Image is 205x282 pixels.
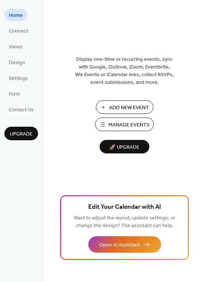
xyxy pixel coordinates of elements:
[100,140,149,153] button: 🚀 Upgrade
[9,27,28,35] span: Connect
[99,241,140,249] span: Open AI Assistant
[9,12,23,19] span: Home
[9,90,20,98] span: Form
[9,43,22,51] span: Views
[4,40,27,52] a: Views
[96,100,153,114] button: Add New Event
[104,142,145,152] span: 🚀 Upgrade
[4,25,33,37] a: Connect
[4,56,29,68] a: Design
[4,88,25,100] a: Form
[4,103,38,115] a: Contact Us
[88,202,161,212] span: Edit Your Calendar with AI
[95,118,154,131] button: Manage Events
[4,127,38,140] button: Upgrade
[10,130,33,138] span: Upgrade
[75,56,174,86] span: Display one-time or recurring events, sync with Google, Outlook, Zoom, Eventbrite, Wix Events or ...
[4,9,27,21] a: Home
[4,72,32,84] a: Settings
[9,75,28,82] span: Settings
[9,106,34,114] span: Contact Us
[74,213,175,231] span: Want to adjust the layout, update settings, or change the design? The assistant can help.
[108,121,149,129] span: Manage Events
[9,59,25,67] span: Design
[109,104,149,112] span: Add New Event
[88,236,161,253] button: Open AI Assistant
